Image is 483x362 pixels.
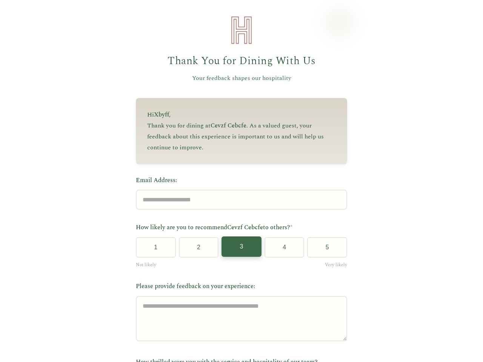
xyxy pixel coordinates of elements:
span: Cevzf Cebcfe [211,121,246,130]
button: 4 [265,237,305,258]
button: 5 [307,237,347,258]
label: Email Address: [136,176,347,186]
label: Please provide feedback on your experience: [136,282,347,291]
p: Your feedback shapes our hospitality [136,74,347,83]
h1: Thank You for Dining With Us [136,53,347,70]
span: Very likely [325,261,347,268]
span: Cevzf Cebcfe [227,223,263,232]
p: Thank you for dining at . As a valued guest, your feedback about this experience is important to ... [147,120,336,153]
button: 2 [179,237,219,258]
span: Not likely [136,261,156,268]
button: 3 [222,236,261,257]
p: Hi , [147,109,336,120]
img: Heirloom Hospitality Logo [226,15,257,45]
span: Xbyff [154,110,169,119]
label: How likely are you to recommend to others? [136,223,347,233]
button: 1 [136,237,176,258]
